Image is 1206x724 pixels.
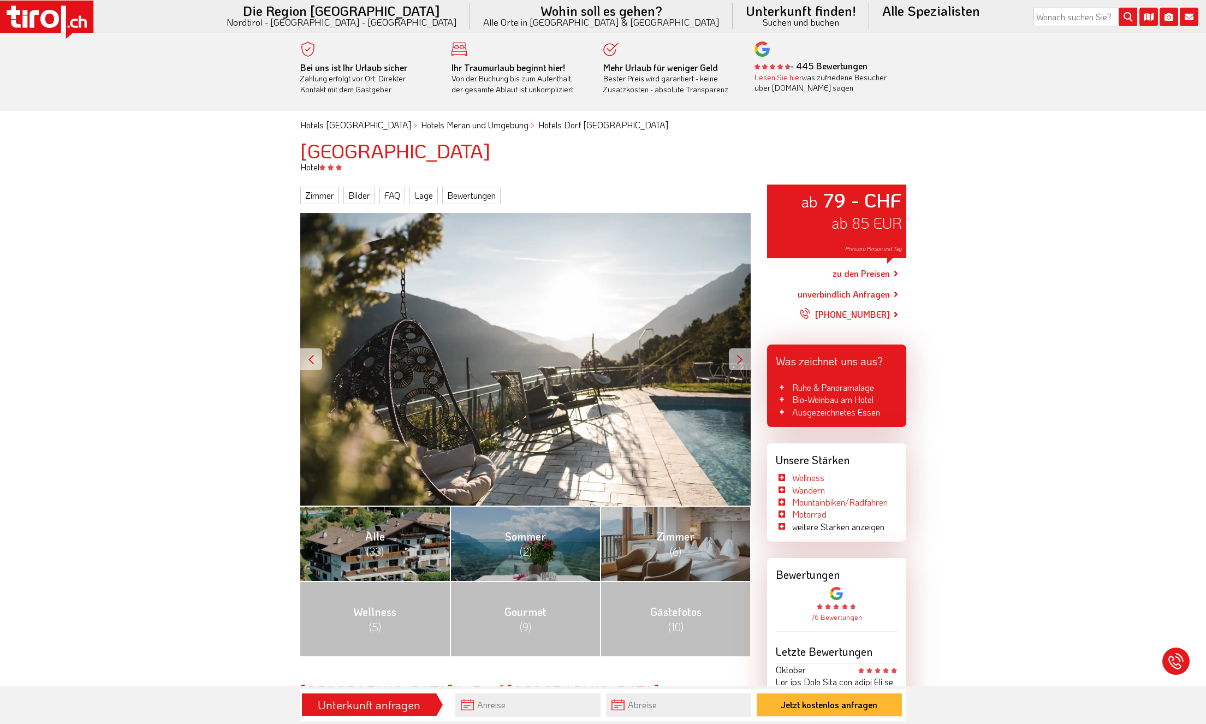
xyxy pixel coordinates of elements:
span: (6) [670,544,681,559]
a: Hotels [GEOGRAPHIC_DATA] [300,119,411,130]
a: Wellness (5) [300,581,450,656]
small: Suchen und buchen [746,17,856,27]
b: Bei uns ist Ihr Urlaub sicher [300,62,407,73]
a: unverbindlich Anfragen [798,288,890,301]
a: FAQ [379,187,405,204]
a: Mountainbiken/Radfahren [792,496,888,508]
input: Wonach suchen Sie? [1033,8,1137,26]
i: Karte öffnen [1139,8,1158,26]
h2: [GEOGRAPHIC_DATA] in Dorf [GEOGRAPHIC_DATA] [300,683,751,699]
a: Motorrad [792,508,827,520]
img: google [755,41,770,57]
h1: [GEOGRAPHIC_DATA] [300,140,906,162]
div: Bewertungen [767,558,906,586]
li: Ruhe & Panoramalage [776,382,898,394]
li: Ausgezeichnetes Essen [776,406,898,418]
span: Wellness [353,604,396,634]
button: Jetzt kostenlos anfragen [757,693,902,716]
span: (10) [668,620,684,634]
span: Preis pro Person und Tag [845,245,902,252]
span: (33) [366,544,384,559]
div: Letzte Bewertungen [776,645,898,658]
small: Alle Orte in [GEOGRAPHIC_DATA] & [GEOGRAPHIC_DATA] [483,17,720,27]
a: 76 Bewertungen [811,613,862,621]
a: Alle (33) [300,506,450,581]
b: - 445 Bewertungen [755,60,868,72]
small: ab [801,191,818,211]
div: Unterkunft anfragen [305,696,433,714]
span: (2) [520,544,532,559]
span: Gourmet [504,604,546,634]
div: Von der Buchung bis zum Aufenthalt, der gesamte Ablauf ist unkompliziert [451,62,587,95]
b: Ihr Traumurlaub beginnt hier! [451,62,565,73]
a: Hotels Dorf [GEOGRAPHIC_DATA] [538,119,668,130]
div: Was zeichnet uns aus? [767,345,906,373]
img: google [830,587,843,600]
i: Kontakt [1180,8,1198,26]
span: Oktober [776,664,806,675]
a: [PHONE_NUMBER] [800,301,890,328]
span: Alle [365,529,385,559]
small: Nordtirol - [GEOGRAPHIC_DATA] - [GEOGRAPHIC_DATA] [227,17,457,27]
span: (9) [520,620,531,634]
div: Zahlung erfolgt vor Ort. Direkter Kontakt mit dem Gastgeber [300,62,436,95]
i: Fotogalerie [1160,8,1178,26]
div: Unsere Stärken [767,443,906,472]
a: Bilder [343,187,375,204]
span: Sommer [505,529,546,559]
div: Hotel [292,161,914,173]
a: Bewertungen [442,187,501,204]
a: Lesen Sie hier [755,72,802,82]
a: zu den Preisen [833,260,890,288]
input: Anreise [455,693,601,717]
li: weitere Stärken anzeigen [776,521,884,533]
a: Zimmer (6) [600,506,750,581]
a: Zimmer [300,187,339,204]
b: Mehr Urlaub für weniger Geld [603,62,718,73]
input: Abreise [606,693,751,717]
a: Wandern [792,484,825,496]
span: Zimmer [657,529,694,559]
span: ab 85 EUR [831,213,902,233]
a: Gourmet (9) [450,581,600,656]
strong: 79 - CHF [823,187,902,212]
a: Wellness [792,472,824,483]
a: Hotels Meran und Umgebung [421,119,528,130]
span: (5) [369,620,381,634]
div: Bester Preis wird garantiert - keine Zusatzkosten - absolute Transparenz [603,62,739,95]
div: was zufriedene Besucher über [DOMAIN_NAME] sagen [755,72,890,93]
a: Gästefotos (10) [600,581,750,656]
li: Bio-Weinbau am Hotel [776,394,898,406]
span: Gästefotos [650,604,702,634]
a: Lage [409,187,438,204]
a: Sommer (2) [450,506,600,581]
